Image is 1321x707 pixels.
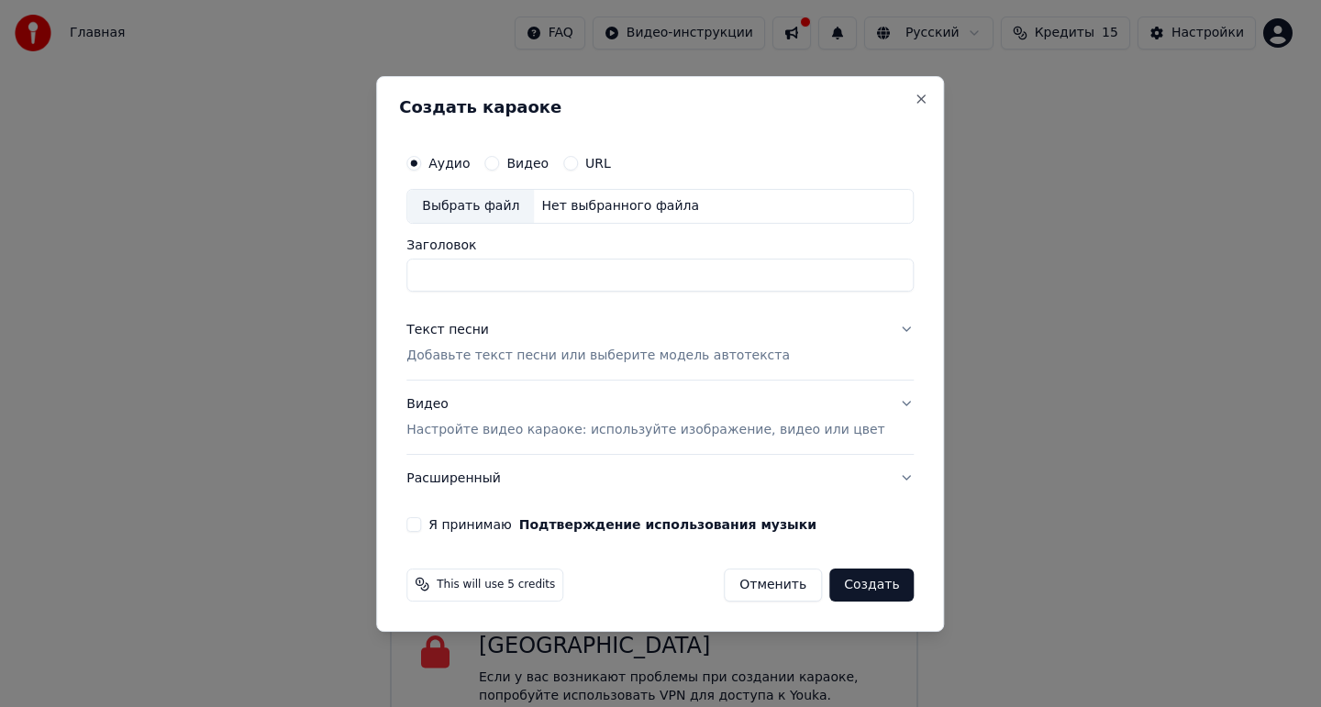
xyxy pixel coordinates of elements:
[428,157,470,170] label: Аудио
[407,190,534,223] div: Выбрать файл
[428,517,816,530] label: Я принимаю
[406,306,914,380] button: Текст песниДобавьте текст песни или выберите модель автотекста
[406,395,884,439] div: Видео
[506,157,549,170] label: Видео
[585,157,611,170] label: URL
[406,321,489,339] div: Текст песни
[406,347,790,365] p: Добавьте текст песни или выберите модель автотекста
[534,197,706,215] div: Нет выбранного файла
[437,577,555,591] span: This will use 5 credits
[829,568,914,601] button: Создать
[406,420,884,438] p: Настройте видео караоке: используйте изображение, видео или цвет
[724,568,822,601] button: Отменить
[399,99,921,116] h2: Создать караоке
[406,454,914,502] button: Расширенный
[406,381,914,454] button: ВидеоНастройте видео караоке: используйте изображение, видео или цвет
[406,238,914,251] label: Заголовок
[519,517,816,530] button: Я принимаю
